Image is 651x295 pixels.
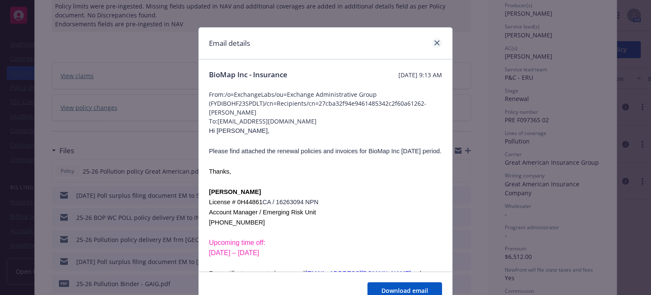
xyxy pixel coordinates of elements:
[209,239,265,246] span: Upcoming time off:
[306,270,411,277] span: [EMAIL_ADDRESS][DOMAIN_NAME]
[209,219,265,226] span: [PHONE_NUMBER]
[209,168,231,175] span: Thanks,
[209,249,259,256] span: [DATE] – [DATE]
[306,270,411,277] a: [EMAIL_ADDRESS][DOMAIN_NAME]
[209,209,316,216] span: Account Manager / Emerging Risk Unit
[381,287,428,295] span: Download email
[209,270,306,277] span: For certificate request please email
[262,199,318,205] span: CA / 16263094 NPN
[209,199,262,205] span: License # 0H44861
[411,270,442,277] span: and cc me.
[209,188,261,195] span: [PERSON_NAME]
